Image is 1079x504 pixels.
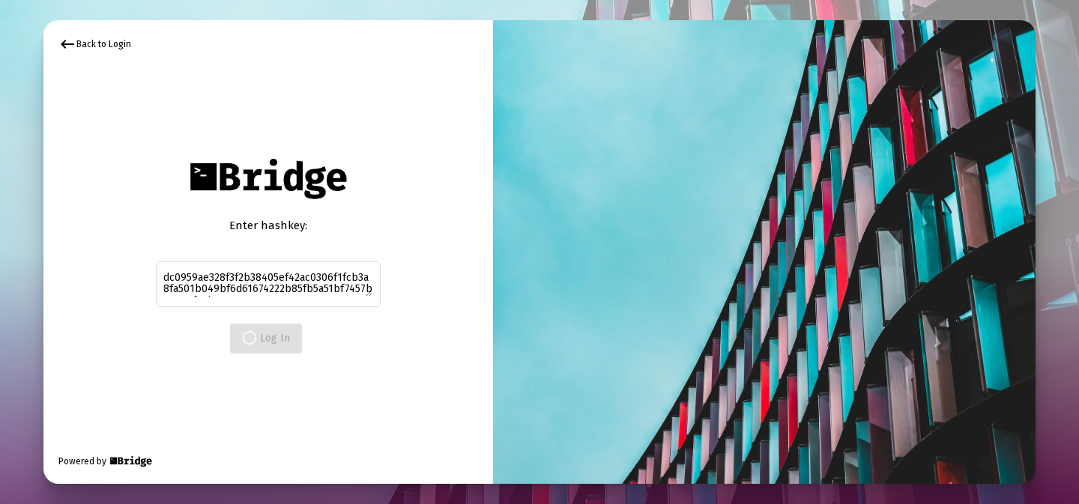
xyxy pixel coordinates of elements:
[58,35,131,53] div: Back to Login
[230,324,302,353] button: Log In
[182,151,354,207] img: Bridge Financial Technology Logo
[242,332,290,344] span: Log In
[58,35,76,53] mat-icon: keyboard_backspace
[156,218,381,233] div: Enter hashkey:
[58,454,154,469] div: Powered by
[108,454,154,469] img: Bridge Financial Technology Logo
